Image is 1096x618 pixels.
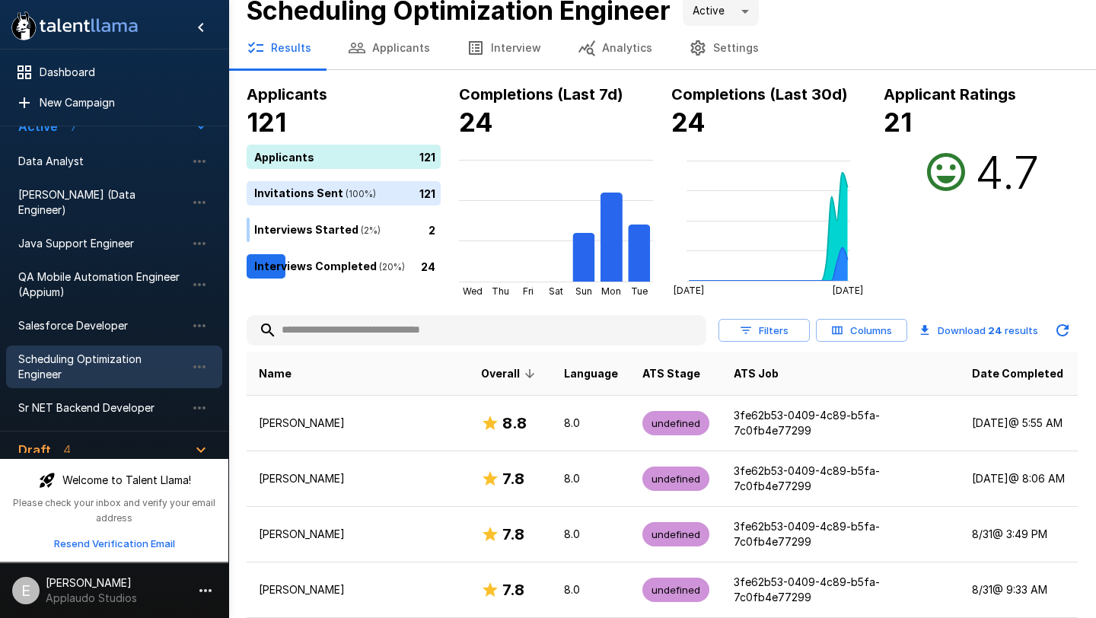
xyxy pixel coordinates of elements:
p: 8.0 [564,527,618,542]
tspan: [DATE] [674,285,704,296]
td: 8/31 @ 9:33 AM [960,562,1078,618]
p: [PERSON_NAME] [259,527,457,542]
span: undefined [642,583,709,597]
p: 8.0 [564,582,618,597]
button: Analytics [559,27,671,69]
p: 3fe62b53-0409-4c89-b5fa-7c0fb4e77299 [734,575,948,605]
button: Interview [448,27,559,69]
p: [PERSON_NAME] [259,582,457,597]
h2: 4.7 [975,145,1039,199]
p: [PERSON_NAME] [259,416,457,431]
button: Filters [718,319,810,342]
span: Date Completed [972,365,1063,383]
b: Applicant Ratings [884,85,1016,104]
button: Applicants [330,27,448,69]
b: 24 [459,107,493,138]
b: 21 [884,107,912,138]
span: ATS Stage [642,365,700,383]
p: 3fe62b53-0409-4c89-b5fa-7c0fb4e77299 [734,519,948,550]
b: 24 [671,107,706,138]
h6: 8.8 [502,411,527,435]
button: Settings [671,27,777,69]
tspan: [DATE] [833,285,863,296]
p: 24 [421,258,435,274]
b: Applicants [247,85,327,104]
span: undefined [642,472,709,486]
h6: 7.8 [502,522,524,546]
tspan: Mon [601,285,621,297]
td: [DATE] @ 8:06 AM [960,451,1078,507]
h6: 7.8 [502,578,524,602]
td: 8/31 @ 3:49 PM [960,507,1078,562]
button: Download 24 results [913,315,1044,346]
p: 121 [419,185,435,201]
button: Columns [816,319,907,342]
tspan: Sat [549,285,563,297]
h6: 7.8 [502,467,524,491]
td: [DATE] @ 5:55 AM [960,396,1078,451]
b: 24 [988,324,1002,336]
button: Updated Today - 11:46 AM [1047,315,1078,346]
span: Name [259,365,292,383]
tspan: Fri [523,285,534,297]
span: undefined [642,416,709,431]
tspan: Thu [492,285,509,297]
p: 8.0 [564,416,618,431]
p: 3fe62b53-0409-4c89-b5fa-7c0fb4e77299 [734,408,948,438]
b: Completions (Last 7d) [459,85,623,104]
b: Completions (Last 30d) [671,85,848,104]
p: 121 [419,148,435,164]
b: 121 [247,107,286,138]
p: 3fe62b53-0409-4c89-b5fa-7c0fb4e77299 [734,463,948,494]
span: Language [564,365,618,383]
button: Results [228,27,330,69]
tspan: Sun [575,285,592,297]
tspan: Tue [631,285,648,297]
span: undefined [642,527,709,542]
p: [PERSON_NAME] [259,471,457,486]
span: Overall [481,365,540,383]
p: 2 [429,221,435,237]
p: 8.0 [564,471,618,486]
tspan: Wed [463,285,483,297]
span: ATS Job [734,365,779,383]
